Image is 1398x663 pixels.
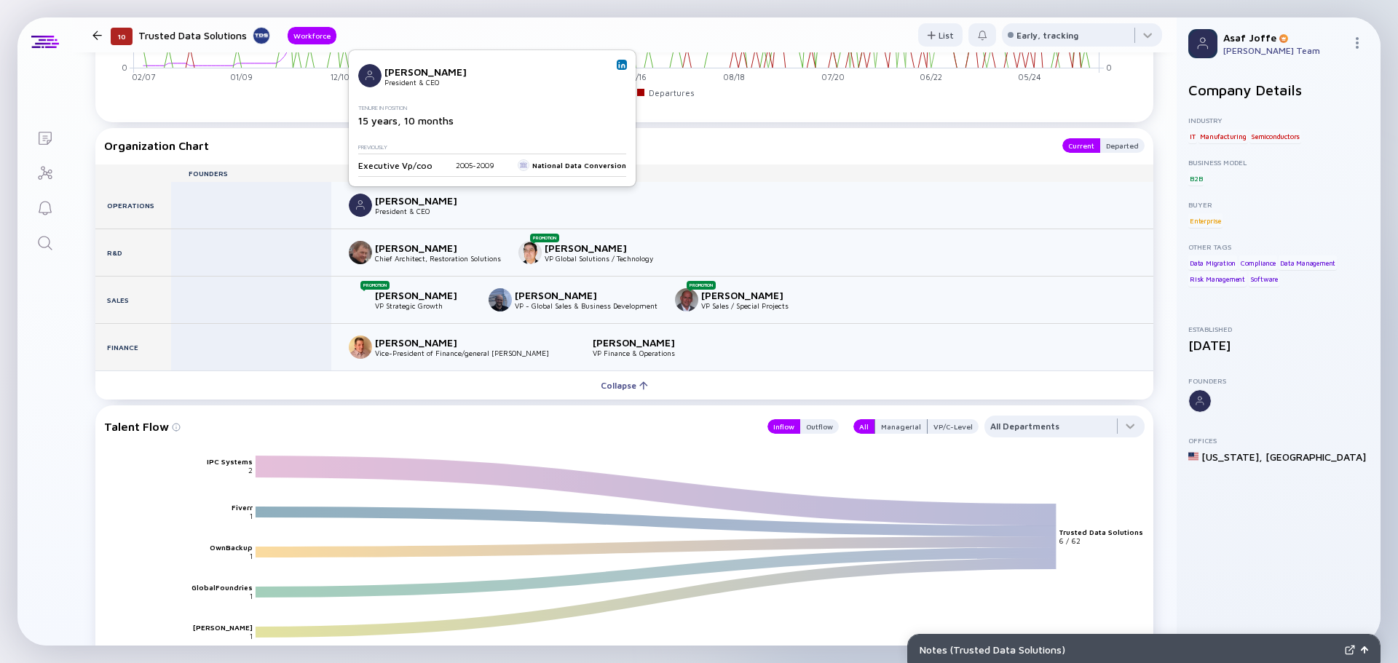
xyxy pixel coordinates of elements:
tspan: 07/20 [821,72,845,82]
div: 15 years, 10 months [358,114,620,127]
div: Promotion [530,234,559,242]
img: United States Flag [1188,451,1198,461]
tspan: 02/07 [132,72,155,82]
button: Workforce [288,27,336,44]
div: Other Tags [1188,242,1369,251]
div: Sales [95,277,171,323]
img: Greg Sobolewski picture [518,241,542,264]
a: Lists [17,119,72,154]
text: Trusted Data Solutions [1059,527,1144,536]
img: Expand Notes [1345,645,1355,655]
text: 1 [250,552,253,560]
img: Steven Cooper picture [489,288,512,311]
div: 2005 - 2009 [456,161,494,170]
div: Operations [95,182,171,229]
text: 6 / 62 [1059,536,1081,544]
tspan: 0 [122,62,127,71]
div: Finance [95,324,171,370]
div: VP - Global Sales & Business Development [515,301,657,310]
img: Steve Flitter picture [349,288,372,311]
button: Inflow [767,419,800,434]
div: Organization Chart [104,138,1048,153]
text: 1 [250,512,253,520]
div: B2B [1188,171,1204,186]
text: GlobalFoundries [191,583,253,592]
button: List [918,23,963,47]
h2: Company Details [1188,82,1369,98]
div: VP Sales / Special Projects [701,301,797,310]
div: Buyer [1188,200,1369,209]
text: OwnBackup [210,543,253,552]
img: Kathryn Richards picture [566,336,590,359]
div: R&D [95,229,171,276]
text: 2 [248,466,253,475]
div: Data Migration [1188,255,1237,270]
img: Profile Picture [1188,29,1217,58]
button: Outflow [800,419,839,434]
div: [PERSON_NAME] [515,289,611,301]
img: Chris Clark picture [349,194,372,217]
div: VP Global Solutions / Technology [545,254,653,263]
img: Open Notes [1361,646,1368,654]
div: Founders [171,169,331,178]
div: VP/C-Levels [331,169,1153,178]
tspan: 06/22 [920,72,942,82]
div: [US_STATE] , [1201,450,1263,463]
div: Promotion [360,281,390,290]
text: 1 [250,592,253,600]
div: Semiconductors [1249,129,1301,143]
div: [PERSON_NAME] Team [1223,45,1346,56]
div: Previously [358,144,620,151]
div: 10 [111,28,133,45]
div: Notes ( Trusted Data Solutions ) [920,643,1339,656]
img: Randy Karpman picture [349,336,372,359]
tspan: 12/10 [331,72,349,82]
div: Promotion [687,281,716,290]
div: Business Model [1188,158,1369,167]
div: Established [1188,325,1369,333]
text: Fiverr [232,503,253,512]
div: VP/C-Level [928,419,979,434]
div: Managerial [875,419,927,434]
button: Departed [1100,138,1145,153]
div: Software [1249,272,1279,287]
div: [PERSON_NAME] [375,336,471,349]
img: Mark Stephens picture [675,288,698,311]
tspan: 09/16 [625,72,647,82]
div: Workforce [288,28,336,43]
div: VP Strategic Growth [375,301,471,310]
div: [PERSON_NAME] [375,194,471,207]
div: Founders [1188,376,1369,385]
button: Current [1062,138,1100,153]
div: Data Management [1279,255,1337,270]
div: [GEOGRAPHIC_DATA] [1265,450,1366,463]
tspan: 08/18 [723,72,745,82]
div: Talent Flow [104,416,753,437]
div: All [853,419,874,434]
div: Vice-President of Finance/general [PERSON_NAME] [375,349,549,357]
tspan: 01/09 [230,72,253,82]
tspan: 0 [1106,62,1112,71]
div: Collapse [592,374,657,397]
div: President & CEO [384,78,481,87]
tspan: 05/24 [1018,72,1041,82]
div: Tenure in Position [358,105,620,111]
img: Menu [1351,37,1363,49]
button: Managerial [874,419,928,434]
div: Executive Vp/coo [358,160,433,171]
div: [PERSON_NAME] [384,65,481,78]
a: Investor Map [17,154,72,189]
div: [PERSON_NAME] [593,336,689,349]
button: Collapse [95,370,1153,400]
div: [PERSON_NAME] [375,289,471,301]
div: Chief Architect, Restoration Solutions [375,254,501,263]
div: Offices [1188,436,1369,445]
img: Chris Clark picture [358,64,382,87]
div: List [918,24,963,47]
div: [PERSON_NAME] [701,289,797,301]
div: Early, tracking [1016,30,1078,41]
